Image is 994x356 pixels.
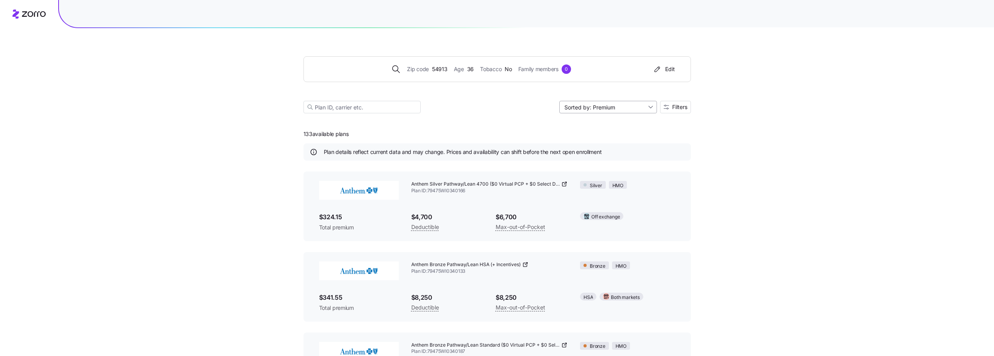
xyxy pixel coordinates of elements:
[319,304,399,312] span: Total premium
[324,148,602,156] span: Plan details reflect current data and may change. Prices and availability can shift before the ne...
[303,130,349,138] span: 133 available plans
[319,261,399,280] img: Anthem
[467,65,474,73] span: 36
[411,303,439,312] span: Deductible
[590,182,602,190] span: Silver
[612,182,623,190] span: HMO
[562,64,571,74] div: 0
[672,104,687,110] span: Filters
[411,188,568,194] span: Plan ID: 79475WI0340166
[505,65,512,73] span: No
[496,293,567,302] span: $8,250
[411,342,560,349] span: Anthem Bronze Pathway/Lean Standard ($0 Virtual PCP + $0 Select Drugs + Incentives)
[496,303,545,312] span: Max-out-of-Pocket
[319,224,399,231] span: Total premium
[411,293,483,302] span: $8,250
[432,65,448,73] span: 54913
[407,65,429,73] span: Zip code
[411,222,439,232] span: Deductible
[319,181,399,200] img: Anthem
[303,101,421,113] input: Plan ID, carrier etc.
[454,65,464,73] span: Age
[319,293,399,302] span: $341.55
[319,212,399,222] span: $324.15
[411,268,568,275] span: Plan ID: 79475WI0340133
[590,343,605,350] span: Bronze
[611,294,639,301] span: Both markets
[660,101,691,113] button: Filters
[411,181,560,188] span: Anthem Silver Pathway/Lean 4700 ($0 Virtual PCP + $0 Select Drugs + Incentives)
[584,294,593,301] span: HSA
[496,212,567,222] span: $6,700
[559,101,657,113] input: Sort by
[411,348,568,355] span: Plan ID: 79475WI0340187
[653,65,675,73] div: Edit
[616,343,626,350] span: HMO
[411,212,483,222] span: $4,700
[616,263,626,270] span: HMO
[518,65,559,73] span: Family members
[411,261,521,268] span: Anthem Bronze Pathway/Lean HSA (+ Incentives)
[591,213,620,221] span: Off exchange
[496,222,545,232] span: Max-out-of-Pocket
[590,263,605,270] span: Bronze
[480,65,501,73] span: Tobacco
[650,63,678,75] button: Edit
